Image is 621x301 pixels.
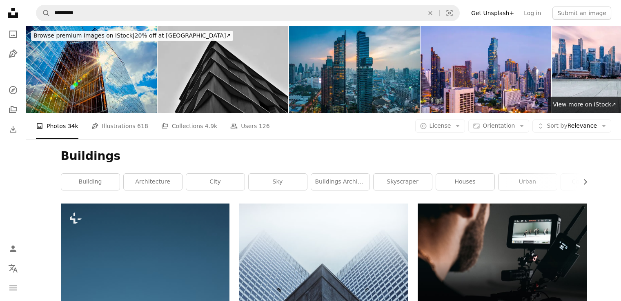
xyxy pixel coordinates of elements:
[421,5,439,21] button: Clear
[548,97,621,113] a: View more on iStock↗
[239,267,408,274] a: low-angle photography of skyscraper
[5,102,21,118] a: Collections
[532,120,611,133] button: Sort byRelevance
[483,122,515,129] span: Orientation
[436,174,494,190] a: houses
[578,174,587,190] button: scroll list to the right
[26,26,157,113] img: Office building
[205,122,217,131] span: 4.9k
[547,122,597,130] span: Relevance
[36,5,460,21] form: Find visuals sitewide
[91,113,148,139] a: Illustrations 618
[519,7,546,20] a: Log in
[5,121,21,137] a: Download History
[553,101,616,108] span: View more on iStock ↗
[421,26,551,113] img: Aerial View of the Silom District of Bangkok City Skyline at Sunset, Thailand
[415,120,465,133] button: License
[33,32,134,39] span: Browse premium images on iStock |
[61,174,120,190] a: building
[5,260,21,277] button: Language
[499,174,557,190] a: urban
[259,122,270,131] span: 126
[311,174,369,190] a: buildings architecture
[5,280,21,296] button: Menu
[161,113,217,139] a: Collections 4.9k
[552,7,611,20] button: Submit an image
[547,122,567,129] span: Sort by
[5,26,21,42] a: Photos
[374,174,432,190] a: skyscraper
[5,82,21,98] a: Explore
[61,149,587,164] h1: Buildings
[440,5,459,21] button: Visual search
[36,5,50,21] button: Search Unsplash
[249,174,307,190] a: sky
[468,120,529,133] button: Orientation
[186,174,245,190] a: city
[26,26,238,46] a: Browse premium images on iStock|20% off at [GEOGRAPHIC_DATA]↗
[5,46,21,62] a: Illustrations
[430,122,451,129] span: License
[230,113,269,139] a: Users 126
[158,26,288,113] img: corner of a modern triangular building in black and white
[124,174,182,190] a: architecture
[466,7,519,20] a: Get Unsplash+
[5,241,21,257] a: Log in / Sign up
[33,32,231,39] span: 20% off at [GEOGRAPHIC_DATA] ↗
[561,174,619,190] a: construction
[289,26,420,113] img: Futuristic skyscraper cityscape at sunset Bangkok highrise tower panorama Thailand
[137,122,148,131] span: 618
